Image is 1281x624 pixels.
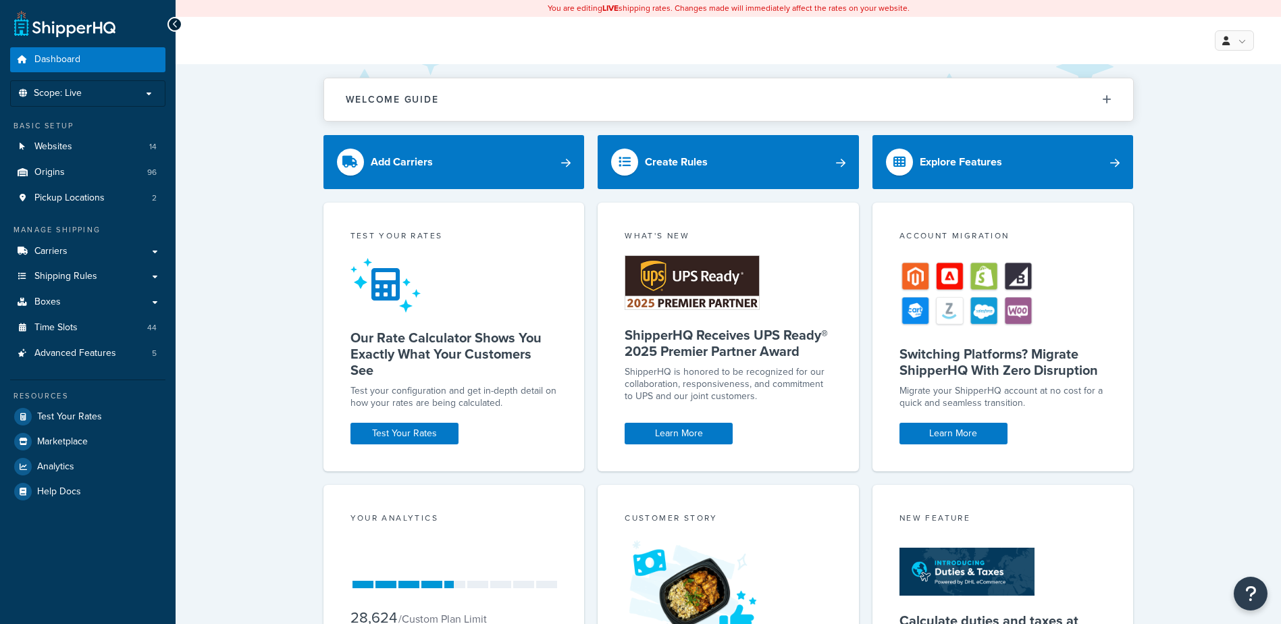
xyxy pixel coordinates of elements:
[899,346,1107,378] h5: Switching Platforms? Migrate ShipperHQ With Zero Disruption
[10,186,165,211] li: Pickup Locations
[10,239,165,264] a: Carriers
[350,385,558,409] div: Test your configuration and get in-depth detail on how your rates are being calculated.
[899,512,1107,527] div: New Feature
[920,153,1002,172] div: Explore Features
[10,479,165,504] a: Help Docs
[899,230,1107,245] div: Account Migration
[350,512,558,527] div: Your Analytics
[899,423,1008,444] a: Learn More
[350,423,459,444] a: Test Your Rates
[323,135,585,189] a: Add Carriers
[10,390,165,402] div: Resources
[37,411,102,423] span: Test Your Rates
[10,224,165,236] div: Manage Shipping
[34,271,97,282] span: Shipping Rules
[371,153,433,172] div: Add Carriers
[602,2,619,14] b: LIVE
[10,315,165,340] li: Time Slots
[10,405,165,429] a: Test Your Rates
[598,135,859,189] a: Create Rules
[37,486,81,498] span: Help Docs
[872,135,1134,189] a: Explore Features
[34,296,61,308] span: Boxes
[10,134,165,159] li: Websites
[10,47,165,72] a: Dashboard
[34,167,65,178] span: Origins
[350,230,558,245] div: Test your rates
[147,167,157,178] span: 96
[625,366,832,402] p: ShipperHQ is honored to be recognized for our collaboration, responsiveness, and commitment to UP...
[10,160,165,185] li: Origins
[346,95,439,105] h2: Welcome Guide
[34,54,80,66] span: Dashboard
[625,512,832,527] div: Customer Story
[147,322,157,334] span: 44
[152,192,157,204] span: 2
[10,430,165,454] a: Marketplace
[324,78,1133,121] button: Welcome Guide
[152,348,157,359] span: 5
[10,454,165,479] a: Analytics
[149,141,157,153] span: 14
[899,385,1107,409] div: Migrate your ShipperHQ account at no cost for a quick and seamless transition.
[34,246,68,257] span: Carriers
[10,341,165,366] a: Advanced Features5
[34,141,72,153] span: Websites
[37,436,88,448] span: Marketplace
[37,461,74,473] span: Analytics
[10,290,165,315] a: Boxes
[10,264,165,289] a: Shipping Rules
[10,315,165,340] a: Time Slots44
[34,348,116,359] span: Advanced Features
[10,134,165,159] a: Websites14
[625,423,733,444] a: Learn More
[625,327,832,359] h5: ShipperHQ Receives UPS Ready® 2025 Premier Partner Award
[10,160,165,185] a: Origins96
[10,186,165,211] a: Pickup Locations2
[34,88,82,99] span: Scope: Live
[1234,577,1267,610] button: Open Resource Center
[34,322,78,334] span: Time Slots
[10,120,165,132] div: Basic Setup
[10,341,165,366] li: Advanced Features
[625,230,832,245] div: What's New
[645,153,708,172] div: Create Rules
[350,330,558,378] h5: Our Rate Calculator Shows You Exactly What Your Customers See
[34,192,105,204] span: Pickup Locations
